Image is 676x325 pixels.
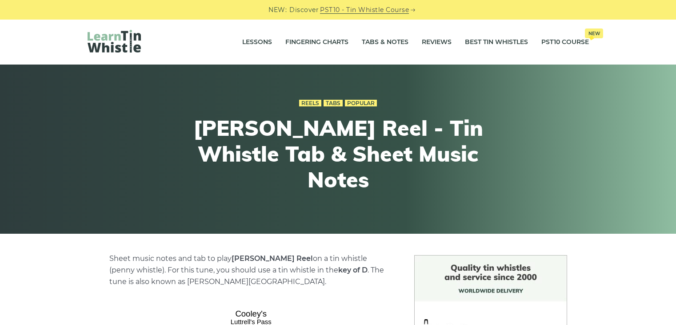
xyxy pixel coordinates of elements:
h1: [PERSON_NAME] Reel - Tin Whistle Tab & Sheet Music Notes [175,115,502,192]
a: Tabs [324,100,343,107]
a: Lessons [242,31,272,53]
strong: key of D [338,266,368,274]
strong: [PERSON_NAME] Reel [232,254,313,263]
a: PST10 CourseNew [541,31,589,53]
a: Tabs & Notes [362,31,408,53]
span: New [585,28,603,38]
a: Popular [345,100,377,107]
a: Best Tin Whistles [465,31,528,53]
a: Fingering Charts [285,31,348,53]
img: LearnTinWhistle.com [88,30,141,53]
a: Reviews [422,31,452,53]
p: Sheet music notes and tab to play on a tin whistle (penny whistle). For this tune, you should use... [109,253,393,288]
a: Reels [299,100,321,107]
